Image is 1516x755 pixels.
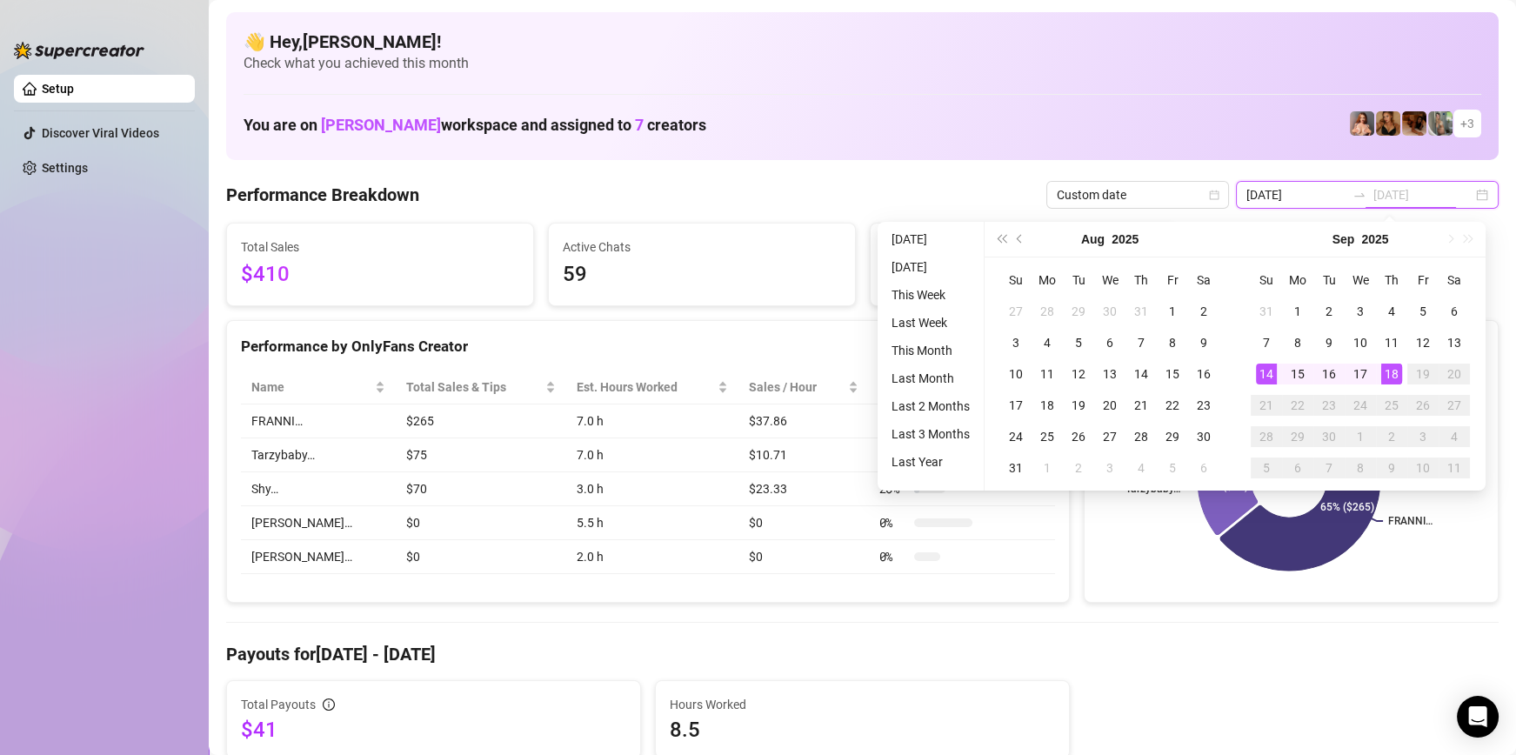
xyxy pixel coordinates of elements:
div: 16 [1193,364,1214,384]
div: 11 [1037,364,1058,384]
th: Th [1376,264,1407,296]
li: Last 2 Months [885,396,977,417]
td: 2025-10-09 [1376,452,1407,484]
td: 2025-09-05 [1157,452,1188,484]
span: Total Payouts [241,695,316,714]
div: 6 [1444,301,1465,322]
td: 2025-08-31 [1000,452,1032,484]
div: 31 [1131,301,1152,322]
span: Total Sales & Tips [406,377,543,397]
li: Last 3 Months [885,424,977,444]
text: Tarzybaby… [1125,484,1180,496]
td: 2025-08-02 [1188,296,1219,327]
img: logo-BBDzfeDw.svg [14,42,144,59]
td: 2025-08-20 [1094,390,1125,421]
div: 8 [1162,332,1183,353]
div: Performance by OnlyFans Creator [241,335,1055,358]
td: 2025-09-21 [1251,390,1282,421]
td: 2025-08-22 [1157,390,1188,421]
div: 3 [1099,458,1120,478]
div: 9 [1319,332,1339,353]
td: $0 [738,506,869,540]
span: Custom date [1057,182,1219,208]
div: 7 [1131,332,1152,353]
td: 7.0 h [566,438,738,472]
td: 2025-10-05 [1251,452,1282,484]
td: 2025-09-04 [1376,296,1407,327]
span: Sales / Hour [749,377,845,397]
td: 2025-09-20 [1439,358,1470,390]
td: 2025-08-27 [1094,421,1125,452]
td: 2025-08-16 [1188,358,1219,390]
td: 2025-08-12 [1063,358,1094,390]
div: 5 [1162,458,1183,478]
div: 11 [1444,458,1465,478]
div: 22 [1162,395,1183,416]
li: Last Week [885,312,977,333]
td: 2025-09-17 [1345,358,1376,390]
td: 2025-09-24 [1345,390,1376,421]
td: 2025-09-06 [1188,452,1219,484]
input: End date [1373,185,1473,204]
td: 5.5 h [566,506,738,540]
div: 16 [1319,364,1339,384]
td: 2025-10-04 [1439,421,1470,452]
img: Macie [1402,111,1426,136]
th: Fr [1407,264,1439,296]
td: 2025-09-01 [1282,296,1313,327]
div: 10 [1350,332,1371,353]
td: 2025-08-15 [1157,358,1188,390]
div: 19 [1068,395,1089,416]
td: $265 [396,404,567,438]
td: 2025-09-10 [1345,327,1376,358]
td: 2.0 h [566,540,738,574]
th: Sa [1439,264,1470,296]
div: 7 [1319,458,1339,478]
div: 8 [1350,458,1371,478]
div: 1 [1287,301,1308,322]
td: 2025-07-31 [1125,296,1157,327]
td: 2025-09-03 [1345,296,1376,327]
a: Discover Viral Videos [42,126,159,140]
td: [PERSON_NAME]… [241,506,396,540]
div: 1 [1350,426,1371,447]
button: Previous month (PageUp) [1011,222,1030,257]
span: Name [251,377,371,397]
td: 2025-08-04 [1032,327,1063,358]
div: 18 [1037,395,1058,416]
td: 2025-08-31 [1251,296,1282,327]
td: 2025-09-01 [1032,452,1063,484]
td: 2025-09-19 [1407,358,1439,390]
div: 29 [1068,301,1089,322]
span: Check what you achieved this month [244,54,1481,73]
td: $0 [396,506,567,540]
span: calendar [1209,190,1219,200]
td: 7.0 h [566,404,738,438]
div: 13 [1444,332,1465,353]
span: Total Sales [241,237,519,257]
div: 25 [1381,395,1402,416]
div: Open Intercom Messenger [1457,696,1499,738]
td: 2025-10-10 [1407,452,1439,484]
div: 7 [1256,332,1277,353]
td: 2025-09-13 [1439,327,1470,358]
td: 2025-10-03 [1407,421,1439,452]
td: 2025-09-02 [1063,452,1094,484]
td: 2025-08-17 [1000,390,1032,421]
div: 26 [1068,426,1089,447]
span: Active Chats [563,237,841,257]
div: 9 [1381,458,1402,478]
span: info-circle [323,698,335,711]
div: 17 [1005,395,1026,416]
th: Tu [1313,264,1345,296]
div: 2 [1381,426,1402,447]
td: 2025-08-25 [1032,421,1063,452]
td: 2025-09-30 [1313,421,1345,452]
img: Tarzybaby [1350,111,1374,136]
td: 2025-09-15 [1282,358,1313,390]
div: 4 [1381,301,1402,322]
td: 2025-08-14 [1125,358,1157,390]
div: 4 [1037,332,1058,353]
td: 2025-09-11 [1376,327,1407,358]
td: $75 [396,438,567,472]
